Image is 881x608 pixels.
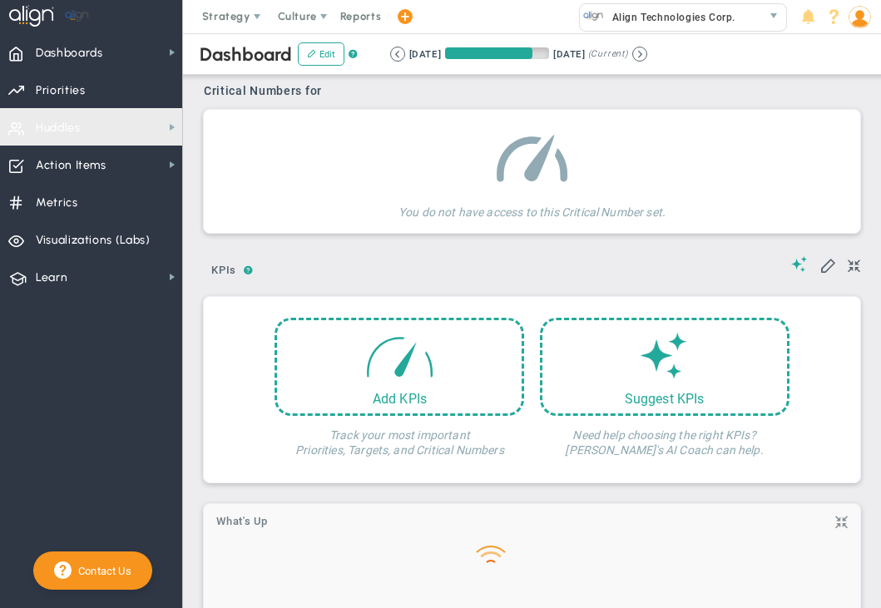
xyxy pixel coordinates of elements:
[36,148,106,183] span: Action Items
[819,256,836,273] span: Edit My KPIs
[553,47,585,62] div: [DATE]
[200,47,292,62] span: Dashboard
[849,6,871,28] img: 206391.Person.photo
[204,83,326,99] span: Critical Numbers for
[445,47,549,59] div: Period Progress: 84% Day 77 of 91 with 14 remaining.
[277,391,522,407] div: Add KPIs
[202,10,250,22] span: Strategy
[298,42,344,66] button: Edit
[275,416,524,457] h4: Track your most important Priorities, Targets, and Critical Numbers
[36,73,86,108] span: Priorities
[632,47,647,62] button: Go to next period
[204,257,244,286] button: KPIs
[398,193,666,220] h4: You do not have access to this Critical Number set.
[604,6,735,29] span: Align Technologies Corp.
[36,36,103,71] span: Dashboards
[72,563,131,579] span: Contact Us
[36,185,78,220] span: Metrics
[278,10,317,22] span: Culture
[390,47,405,62] button: Go to previous period
[409,47,441,62] div: [DATE]
[588,47,628,62] span: (Current)
[36,223,151,258] span: Visualizations (Labs)
[762,4,786,31] span: select
[542,391,787,407] div: Suggest KPIs
[36,260,67,295] span: Learn
[791,256,808,272] span: Suggestions (AI Feature)
[36,111,81,146] span: Huddles
[583,6,604,27] img: 10991.Company.photo
[204,257,244,284] span: KPIs
[540,416,789,457] h4: Need help choosing the right KPIs? [PERSON_NAME]'s AI Coach can help.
